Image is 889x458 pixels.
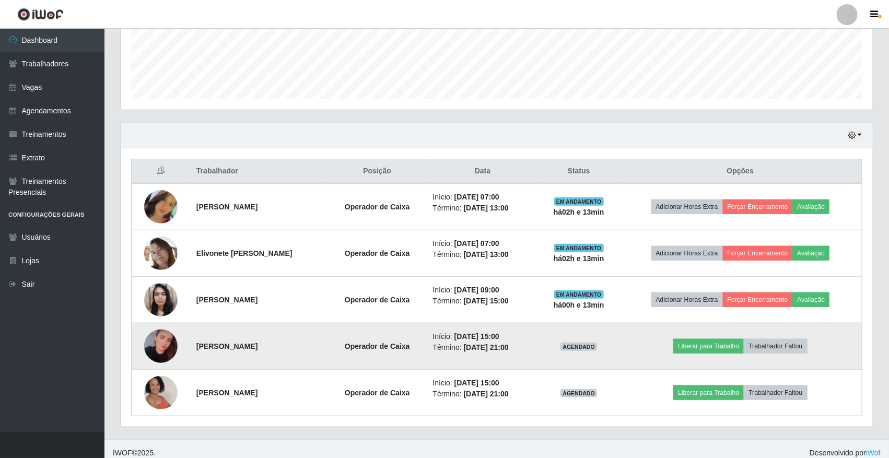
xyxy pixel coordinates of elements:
[454,286,499,294] time: [DATE] 09:00
[144,237,178,270] img: 1744411784463.jpeg
[433,331,533,342] li: Início:
[433,249,533,260] li: Término:
[328,159,427,184] th: Posição
[345,389,410,397] strong: Operador de Caixa
[17,8,64,21] img: CoreUI Logo
[744,339,807,354] button: Trabalhador Faltou
[464,390,509,398] time: [DATE] 21:00
[554,197,604,206] span: EM ANDAMENTO
[454,332,499,340] time: [DATE] 15:00
[651,292,723,307] button: Adicionar Horas Extra
[196,203,258,211] strong: [PERSON_NAME]
[144,277,178,322] img: 1736008247371.jpeg
[673,339,744,354] button: Liberar para Trabalho
[560,343,597,351] span: AGENDADO
[554,290,604,299] span: EM ANDAMENTO
[196,249,293,257] strong: Elivonete [PERSON_NAME]
[454,239,499,248] time: [DATE] 07:00
[554,254,604,263] strong: há 02 h e 13 min
[433,378,533,389] li: Início:
[427,159,539,184] th: Data
[673,385,744,400] button: Liberar para Trabalho
[454,193,499,201] time: [DATE] 07:00
[539,159,619,184] th: Status
[651,246,723,261] button: Adicionar Horas Extra
[433,296,533,307] li: Término:
[723,246,793,261] button: Forçar Encerramento
[144,369,178,416] img: 1689018111072.jpeg
[196,342,258,350] strong: [PERSON_NAME]
[196,296,258,304] strong: [PERSON_NAME]
[723,292,793,307] button: Forçar Encerramento
[554,301,604,309] strong: há 00 h e 13 min
[792,292,829,307] button: Avaliação
[723,199,793,214] button: Forçar Encerramento
[433,342,533,353] li: Término:
[454,379,499,387] time: [DATE] 15:00
[560,389,597,397] span: AGENDADO
[792,199,829,214] button: Avaliação
[345,342,410,350] strong: Operador de Caixa
[433,238,533,249] li: Início:
[744,385,807,400] button: Trabalhador Faltou
[345,296,410,304] strong: Operador de Caixa
[433,285,533,296] li: Início:
[464,204,509,212] time: [DATE] 13:00
[345,249,410,257] strong: Operador de Caixa
[433,389,533,400] li: Término:
[792,246,829,261] button: Avaliação
[144,328,178,363] img: 1758294006240.jpeg
[190,159,328,184] th: Trabalhador
[433,192,533,203] li: Início:
[345,203,410,211] strong: Operador de Caixa
[866,449,881,457] a: iWof
[464,250,509,259] time: [DATE] 13:00
[619,159,862,184] th: Opções
[554,208,604,216] strong: há 02 h e 13 min
[464,297,509,305] time: [DATE] 15:00
[113,449,132,457] span: IWOF
[554,244,604,252] span: EM ANDAMENTO
[464,343,509,351] time: [DATE] 21:00
[651,199,723,214] button: Adicionar Horas Extra
[144,177,178,237] img: 1680605937506.jpeg
[196,389,258,397] strong: [PERSON_NAME]
[433,203,533,214] li: Término:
